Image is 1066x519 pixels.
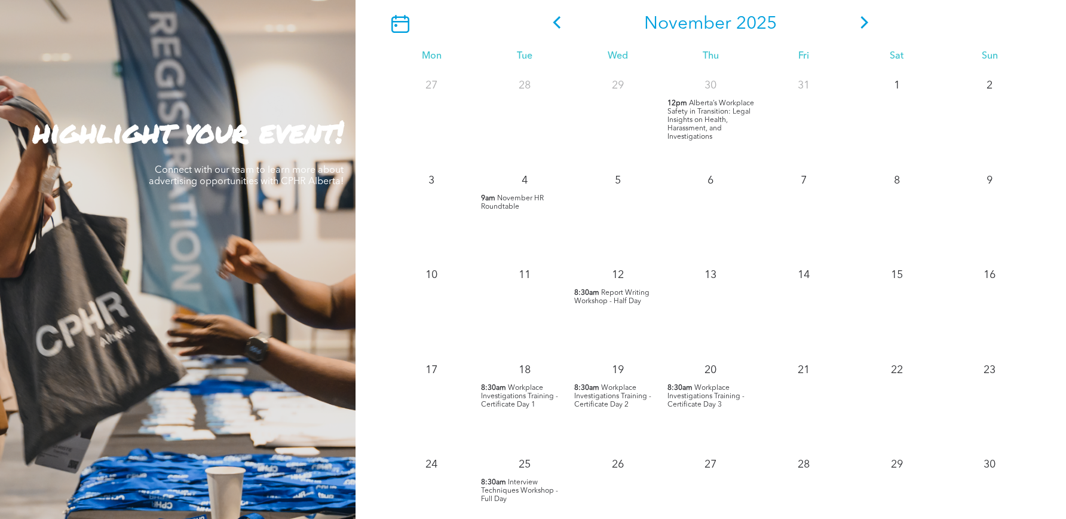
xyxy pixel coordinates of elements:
[421,264,442,286] p: 10
[886,75,908,96] p: 1
[757,51,850,62] div: Fri
[607,75,629,96] p: 29
[574,289,599,297] span: 8:30am
[979,264,1000,286] p: 16
[644,15,731,33] span: November
[607,454,629,475] p: 26
[421,170,442,191] p: 3
[481,479,558,503] span: Interview Techniques Workshop - Full Day
[793,359,814,381] p: 21
[700,264,721,286] p: 13
[886,264,908,286] p: 15
[574,384,651,408] span: Workplace Investigations Training - Certificate Day 2
[700,359,721,381] p: 20
[385,51,479,62] div: Mon
[421,75,442,96] p: 27
[514,75,535,96] p: 28
[481,384,506,392] span: 8:30am
[943,51,1036,62] div: Sun
[667,99,687,108] span: 12pm
[571,51,664,62] div: Wed
[514,170,535,191] p: 4
[514,359,535,381] p: 18
[700,170,721,191] p: 6
[607,264,629,286] p: 12
[574,384,599,392] span: 8:30am
[979,75,1000,96] p: 2
[421,359,442,381] p: 17
[607,359,629,381] p: 19
[149,166,344,187] span: Connect with our team to learn more about advertising opportunities with CPHR Alberta!
[979,454,1000,475] p: 30
[667,384,693,392] span: 8:30am
[886,454,908,475] p: 29
[607,170,629,191] p: 5
[700,454,721,475] p: 27
[574,289,650,305] span: Report Writing Workshop - Half Day
[979,359,1000,381] p: 23
[421,454,442,475] p: 24
[850,51,944,62] div: Sat
[979,170,1000,191] p: 9
[793,170,814,191] p: 7
[481,194,495,203] span: 9am
[481,384,558,408] span: Workplace Investigations Training - Certificate Day 1
[664,51,758,62] div: Thu
[481,478,506,487] span: 8:30am
[514,264,535,286] p: 11
[886,359,908,381] p: 22
[793,264,814,286] p: 14
[481,195,544,210] span: November HR Roundtable
[793,454,814,475] p: 28
[667,100,754,141] span: Alberta’s Workplace Safety in Transition: Legal Insights on Health, Harassment, and Investigations
[478,51,571,62] div: Tue
[886,170,908,191] p: 8
[793,75,814,96] p: 31
[33,110,344,152] strong: highlight your event!
[700,75,721,96] p: 30
[736,15,777,33] span: 2025
[667,384,745,408] span: Workplace Investigations Training - Certificate Day 3
[514,454,535,475] p: 25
